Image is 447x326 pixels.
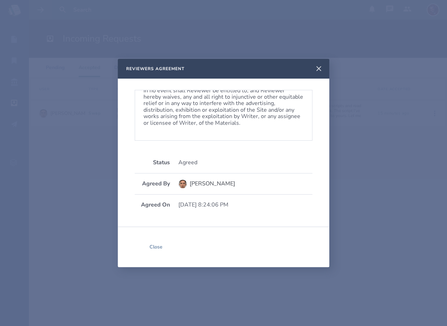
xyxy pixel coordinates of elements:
div: [PERSON_NAME] [190,180,235,187]
div: Agreed [178,159,312,166]
div: [DATE] 8:24:06 PM [178,202,312,208]
div: Agreed By [135,180,170,187]
h2: Reviewers Agreement [126,66,184,72]
button: Close [135,238,177,256]
div: Status [135,159,170,166]
p: In no event shall Reviewer be entitled to, and Reviewer hereby waives, any and all right to injun... [143,87,304,126]
div: Agreed On [135,202,170,208]
img: user_1756948650-crop.jpg [178,180,187,188]
a: [PERSON_NAME] [178,176,312,192]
